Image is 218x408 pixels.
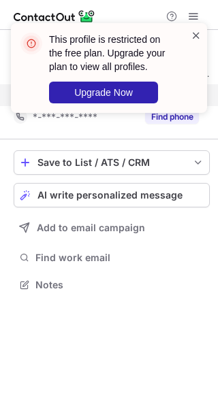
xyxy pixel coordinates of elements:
span: Notes [35,279,204,291]
button: Upgrade Now [49,82,158,103]
button: Notes [14,275,210,294]
img: ContactOut v5.3.10 [14,8,95,24]
button: Add to email campaign [14,216,210,240]
span: AI write personalized message [37,190,183,201]
span: Add to email campaign [37,222,145,233]
button: save-profile-one-click [14,150,210,175]
header: This profile is restricted on the free plan. Upgrade your plan to view all profiles. [49,33,174,73]
button: AI write personalized message [14,183,210,207]
span: Find work email [35,252,204,264]
div: Save to List / ATS / CRM [37,157,186,168]
button: Find work email [14,248,210,267]
img: error [20,33,42,54]
span: Upgrade Now [74,87,133,98]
